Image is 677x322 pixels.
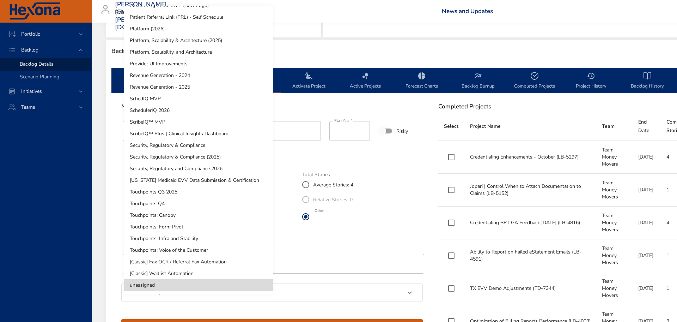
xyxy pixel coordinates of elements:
li: Revenue Generation - 2025 [124,81,273,93]
li: Platform, Scalability & Architecture (2025) [124,35,273,46]
li: Patient Referral Link (PRL) - Self Schedule [124,11,273,23]
li: Touchpoints: Canopy [124,209,273,221]
li: Revenue Generation - 2024 [124,70,273,81]
li: SchedIQ MVP [124,93,273,105]
li: ScribeIQ™ MVP [124,116,273,128]
li: Touchpoints: Form Pivot [124,221,273,233]
li: Touchpoints Q3 2025 [124,186,273,198]
li: SchedulerIQ 2026 [124,105,273,116]
li: unassigned [124,279,273,291]
li: ScribeIQ™ Plus | Clinical Insights Dashboard [124,128,273,139]
li: Touchpoints: Infra and Stability [124,233,273,244]
li: Provider UI Improvements [124,58,273,70]
li: Platform, Scalability, and Architecture [124,46,273,58]
li: Security, Regulatory & Compliance [124,139,273,151]
li: Platform (2026) [124,23,273,35]
li: [Classic] Fax OCR / Referral Fax Automation [124,256,273,268]
li: [US_STATE] Medicaid EVV Data Submission & Certification [124,174,273,186]
li: Security, Regulatory & Compliance (2025) [124,151,273,163]
li: Security, Regulatory and Compliance 2026 [124,163,273,174]
li: Touchpoints Q4 [124,198,273,209]
li: [Classic] Waitlist Automation [124,268,273,279]
li: Touchpoints: Voice of the Customer [124,244,273,256]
